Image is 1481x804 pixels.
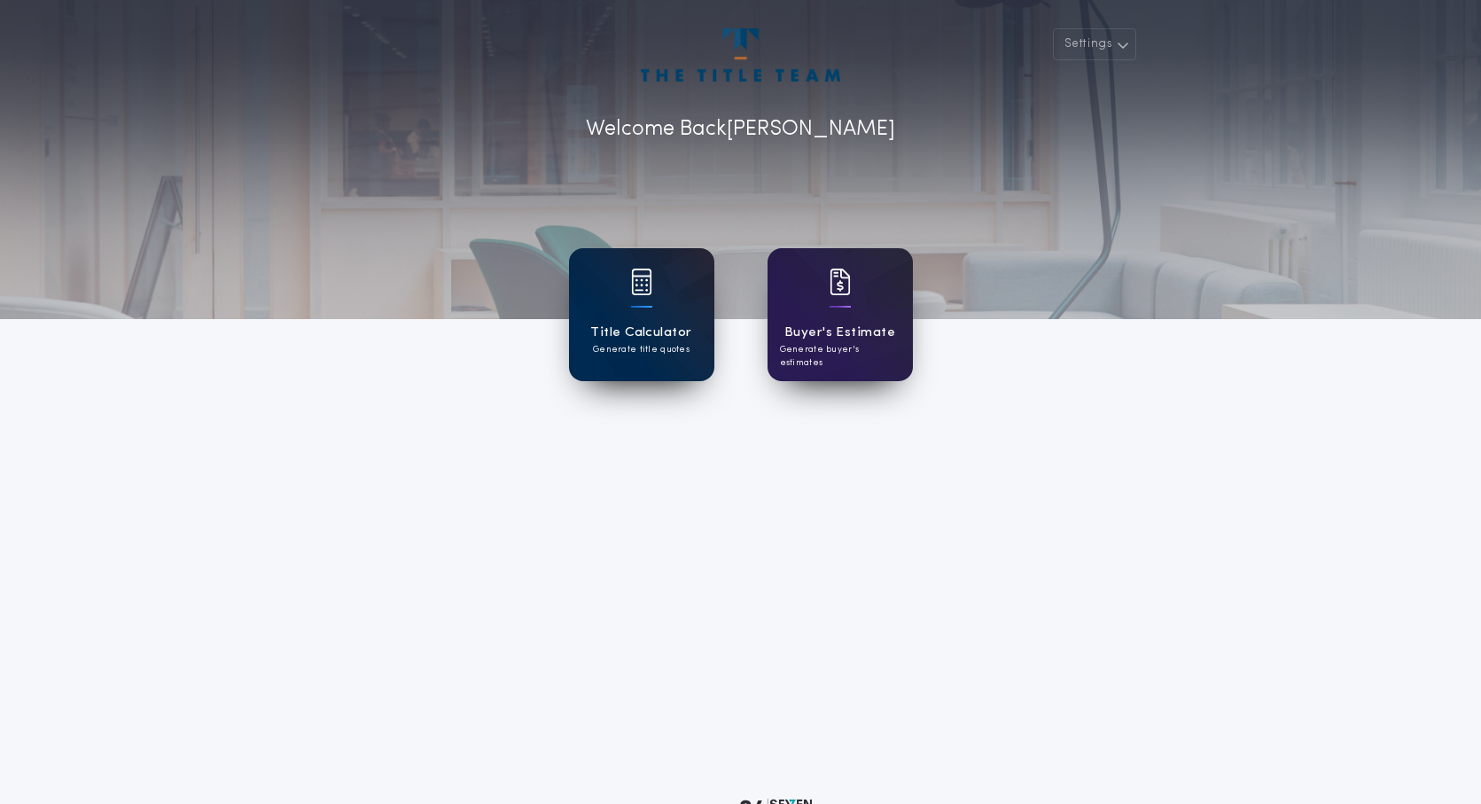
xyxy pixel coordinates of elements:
[768,248,913,381] a: card iconBuyer's EstimateGenerate buyer's estimates
[590,323,691,343] h1: Title Calculator
[1053,28,1136,60] button: Settings
[830,269,851,295] img: card icon
[593,343,690,356] p: Generate title quotes
[586,113,895,145] p: Welcome Back [PERSON_NAME]
[780,343,900,370] p: Generate buyer's estimates
[631,269,652,295] img: card icon
[784,323,895,343] h1: Buyer's Estimate
[641,28,839,82] img: account-logo
[569,248,714,381] a: card iconTitle CalculatorGenerate title quotes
